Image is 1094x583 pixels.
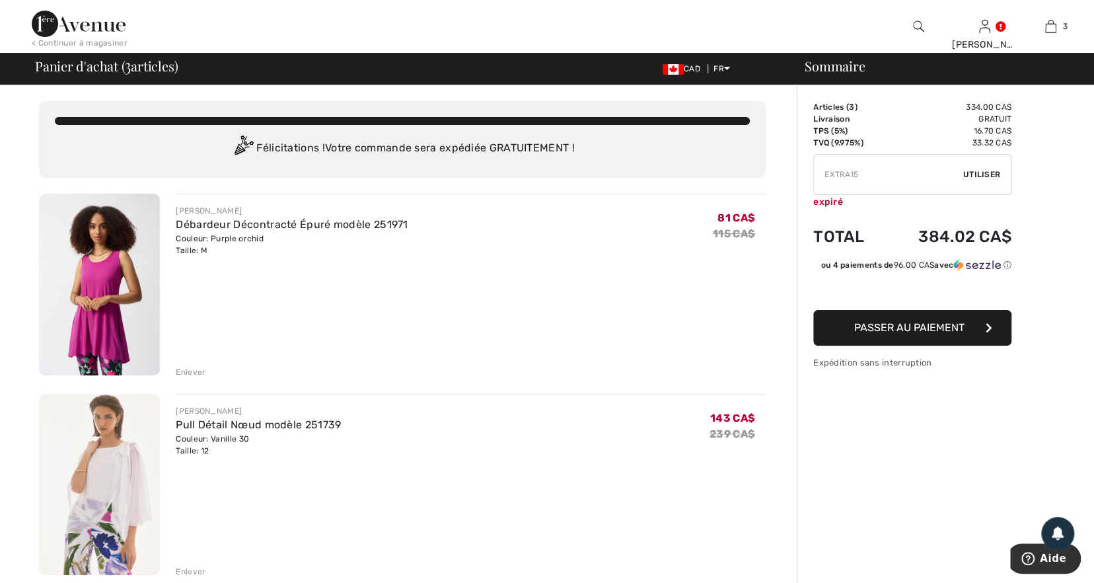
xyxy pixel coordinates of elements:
s: 239 CA$ [710,428,755,440]
a: 3 [1018,19,1083,34]
div: Sommaire [789,59,1086,73]
img: Mon panier [1045,19,1056,34]
div: [PERSON_NAME] [176,405,341,417]
img: Débardeur Décontracté Épuré modèle 251971 [39,194,160,375]
iframe: PayPal-paypal [813,276,1011,305]
span: 81 CA$ [717,212,755,224]
div: Couleur: Purple orchid Taille: M [176,233,408,256]
span: Panier d'achat ( articles) [35,59,178,73]
img: Pull Détail Nœud modèle 251739 [39,394,160,576]
div: [PERSON_NAME] [952,38,1017,52]
span: 3 [1063,20,1068,32]
span: Utiliser [963,169,1000,180]
span: CAD [663,64,706,73]
a: Débardeur Décontracté Épuré modèle 251971 [176,218,408,231]
img: 1ère Avenue [32,11,126,37]
img: Congratulation2.svg [230,136,256,162]
div: [PERSON_NAME] [176,205,408,217]
td: Articles ( ) [813,101,883,113]
td: 16.70 CA$ [883,125,1011,137]
a: Se connecter [979,20,990,32]
span: 143 CA$ [710,412,755,424]
a: Pull Détail Nœud modèle 251739 [176,418,341,431]
span: 3 [849,102,854,112]
div: ou 4 paiements de avec [821,259,1011,271]
td: 384.02 CA$ [883,214,1011,259]
img: Sezzle [953,259,1001,271]
button: Passer au paiement [813,310,1011,346]
td: TPS (5%) [813,125,883,137]
div: Félicitations ! Votre commande sera expédiée GRATUITEMENT ! [55,136,750,162]
div: Enlever [176,366,205,378]
span: Passer au paiement [854,321,965,334]
iframe: Ouvre un widget dans lequel vous pouvez trouver plus d’informations [1010,543,1081,576]
div: ou 4 paiements de96.00 CA$avecSezzle Cliquez pour en savoir plus sur Sezzle [813,259,1011,276]
img: Canadian Dollar [663,64,684,75]
div: expiré [813,195,1011,209]
td: Gratuit [883,113,1011,125]
img: Mes infos [979,19,990,34]
td: Total [813,214,883,259]
td: TVQ (9.975%) [813,137,883,149]
td: Livraison [813,113,883,125]
div: < Continuer à magasiner [32,37,128,49]
span: FR [713,64,730,73]
span: 3 [125,56,131,73]
div: Couleur: Vanille 30 Taille: 12 [176,433,341,457]
td: 334.00 CA$ [883,101,1011,113]
input: Code promo [814,155,963,194]
div: Enlever [176,566,205,578]
span: 96.00 CA$ [893,260,934,270]
td: 33.32 CA$ [883,137,1011,149]
img: recherche [913,19,924,34]
s: 115 CA$ [713,227,755,240]
div: Expédition sans interruption [813,356,1011,369]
